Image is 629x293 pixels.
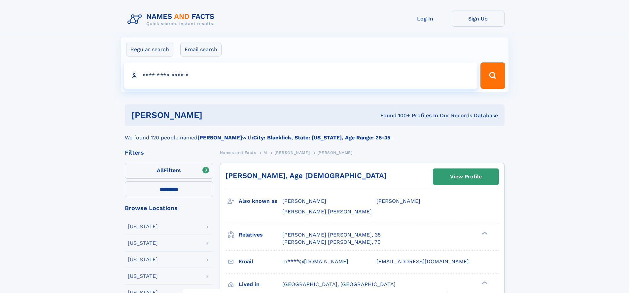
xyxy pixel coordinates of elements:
input: search input [124,62,478,89]
span: [PERSON_NAME] [PERSON_NAME] [282,208,372,215]
h3: Email [239,256,282,267]
a: Names and Facts [220,148,256,157]
span: M [263,150,267,155]
a: Log In [399,11,452,27]
h3: Relatives [239,229,282,240]
a: View Profile [433,169,499,185]
span: [EMAIL_ADDRESS][DOMAIN_NAME] [376,258,469,265]
a: Sign Up [452,11,505,27]
span: All [157,167,164,173]
b: [PERSON_NAME] [197,134,242,141]
div: [US_STATE] [128,240,158,246]
a: [PERSON_NAME] [PERSON_NAME], 70 [282,238,381,246]
label: Filters [125,163,213,179]
span: [GEOGRAPHIC_DATA], [GEOGRAPHIC_DATA] [282,281,396,287]
span: [PERSON_NAME] [317,150,353,155]
button: Search Button [480,62,505,89]
a: [PERSON_NAME] [PERSON_NAME], 35 [282,231,381,238]
span: [PERSON_NAME] [376,198,420,204]
div: We found 120 people named with . [125,126,505,142]
label: Regular search [126,43,173,56]
h1: [PERSON_NAME] [131,111,292,119]
span: [PERSON_NAME] [282,198,326,204]
label: Email search [180,43,222,56]
a: M [263,148,267,157]
a: [PERSON_NAME], Age [DEMOGRAPHIC_DATA] [226,171,387,180]
div: Found 100+ Profiles In Our Records Database [291,112,498,119]
span: [PERSON_NAME] [274,150,310,155]
div: Browse Locations [125,205,213,211]
img: Logo Names and Facts [125,11,220,28]
div: ❯ [480,231,488,235]
div: Filters [125,150,213,156]
div: [US_STATE] [128,224,158,229]
a: [PERSON_NAME] [274,148,310,157]
div: View Profile [450,169,482,184]
div: ❯ [480,280,488,285]
div: [US_STATE] [128,274,158,279]
h3: Also known as [239,196,282,207]
h3: Lived in [239,279,282,290]
div: [US_STATE] [128,257,158,262]
b: City: Blacklick, State: [US_STATE], Age Range: 25-35 [253,134,390,141]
